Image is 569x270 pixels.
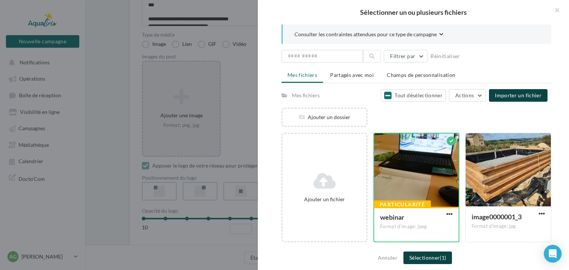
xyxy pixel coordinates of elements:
[472,213,522,221] span: image0000001_3
[381,89,446,102] button: Tout désélectionner
[292,92,320,99] div: Mes fichiers
[544,245,562,263] div: Open Intercom Messenger
[374,200,431,209] div: Particularité
[387,72,455,78] span: Champs de personnalisation
[455,92,474,98] span: Actions
[380,223,453,230] div: Format d'image: jpeg
[286,196,363,203] div: Ajouter un fichier
[380,213,404,221] span: webinar
[472,223,545,230] div: Format d'image: jpg
[270,9,557,16] h2: Sélectionner un ou plusieurs fichiers
[283,114,366,121] div: Ajouter un dossier
[295,31,437,38] span: Consulter les contraintes attendues pour ce type de campagne
[287,72,317,78] span: Mes fichiers
[403,252,452,264] button: Sélectionner(1)
[489,89,548,102] button: Importer un fichier
[330,72,374,78] span: Partagés avec moi
[427,52,463,61] button: Réinitialiser
[384,50,427,63] button: Filtrer par
[440,254,446,261] span: (1)
[375,253,400,262] button: Annuler
[495,92,542,98] span: Importer un fichier
[295,30,443,40] button: Consulter les contraintes attendues pour ce type de campagne
[449,89,486,102] button: Actions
